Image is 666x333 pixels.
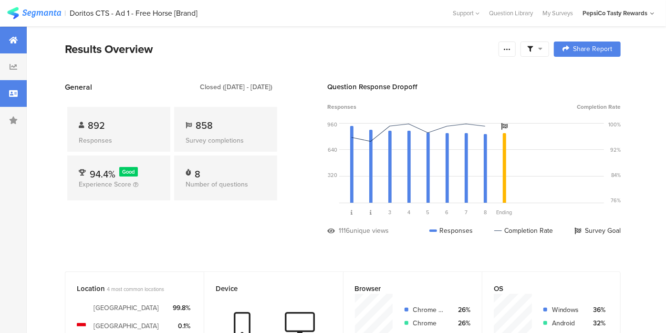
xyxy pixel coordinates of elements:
span: 892 [88,118,105,133]
a: Question Library [484,9,538,18]
div: Survey completions [186,135,266,146]
span: Experience Score [79,179,131,189]
div: Windows [552,305,582,315]
div: Closed ([DATE] - [DATE]) [200,82,272,92]
div: PepsiCo Tasty Rewards [583,9,647,18]
span: 94.4% [90,167,115,181]
span: Good [123,168,135,176]
div: Device [216,283,315,294]
div: Question Response Dropoff [327,82,621,92]
span: General [65,82,92,93]
span: 7 [465,208,468,216]
img: segmanta logo [7,7,61,19]
div: 32% [589,318,606,328]
div: [GEOGRAPHIC_DATA] [94,303,159,313]
a: My Surveys [538,9,578,18]
span: 8 [484,208,487,216]
div: Responses [429,226,473,236]
div: Completion Rate [494,226,553,236]
span: 4 most common locations [107,285,164,293]
i: Survey Goal [501,123,508,130]
span: Number of questions [186,179,248,189]
div: OS [494,283,593,294]
span: 5 [427,208,430,216]
div: Android [552,318,582,328]
div: 640 [328,146,337,154]
div: 26% [454,305,470,315]
div: 76% [611,197,621,204]
span: 858 [196,118,213,133]
div: 92% [610,146,621,154]
span: Responses [327,103,356,111]
div: unique views [350,226,389,236]
div: Survey Goal [574,226,621,236]
div: 84% [611,171,621,179]
span: Completion Rate [577,103,621,111]
div: 8 [195,167,200,177]
div: 320 [328,171,337,179]
div: Location [77,283,177,294]
div: Support [453,6,479,21]
span: 3 [388,208,391,216]
div: 0.1% [173,321,190,331]
div: Chrome [413,318,446,328]
span: Share Report [573,46,612,52]
div: Ending [495,208,514,216]
div: Chrome Mobile [413,305,446,315]
div: Browser [355,283,455,294]
div: | [65,8,66,19]
div: Results Overview [65,41,494,58]
div: 960 [327,121,337,128]
span: 4 [407,208,410,216]
div: [GEOGRAPHIC_DATA] [94,321,159,331]
div: 100% [608,121,621,128]
span: 6 [446,208,449,216]
div: Responses [79,135,159,146]
div: Doritos CTS - Ad 1 - Free Horse [Brand] [70,9,198,18]
div: 1116 [339,226,350,236]
div: 26% [454,318,470,328]
div: 99.8% [173,303,190,313]
div: 36% [589,305,606,315]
